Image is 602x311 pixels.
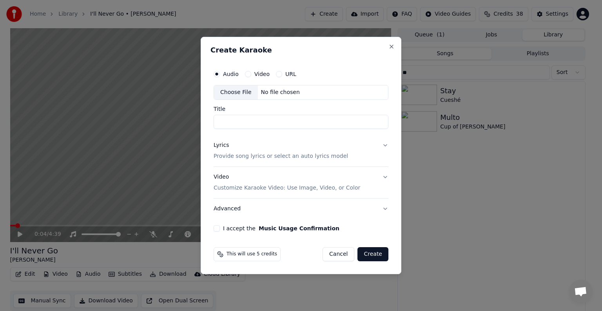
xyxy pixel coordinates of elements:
[214,173,360,192] div: Video
[214,184,360,192] p: Customize Karaoke Video: Use Image, Video, or Color
[214,85,258,99] div: Choose File
[227,251,277,257] span: This will use 5 credits
[214,141,229,149] div: Lyrics
[258,89,303,96] div: No file chosen
[285,71,296,77] label: URL
[214,167,388,198] button: VideoCustomize Karaoke Video: Use Image, Video, or Color
[214,152,348,160] p: Provide song lyrics or select an auto lyrics model
[259,226,339,231] button: I accept the
[214,135,388,166] button: LyricsProvide song lyrics or select an auto lyrics model
[223,226,339,231] label: I accept the
[214,106,388,112] label: Title
[357,247,388,261] button: Create
[323,247,354,261] button: Cancel
[223,71,239,77] label: Audio
[214,199,388,219] button: Advanced
[254,71,270,77] label: Video
[210,47,392,54] h2: Create Karaoke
